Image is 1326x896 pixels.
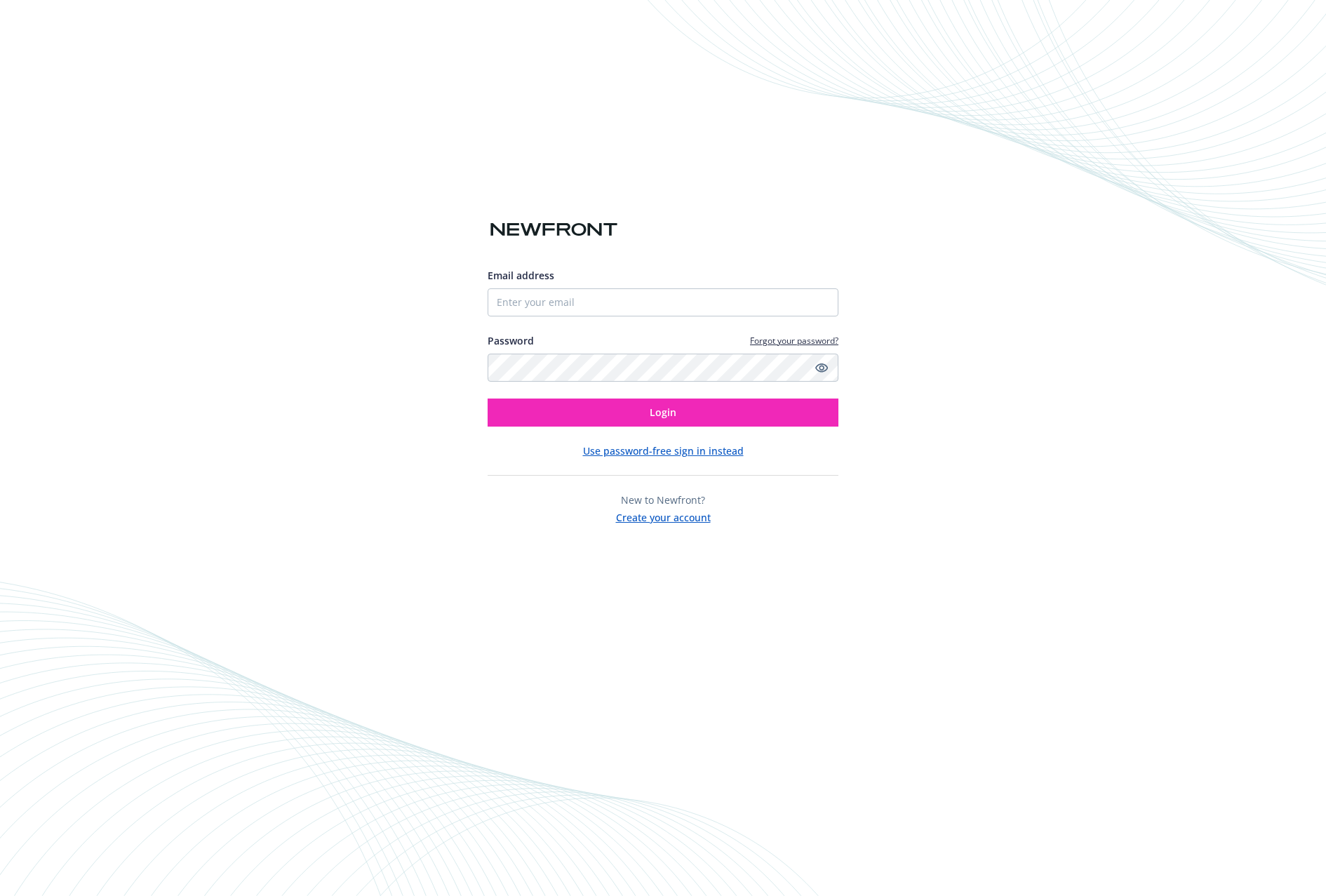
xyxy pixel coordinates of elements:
[488,399,838,427] button: Login
[616,507,711,525] button: Create your account
[488,269,554,282] span: Email address
[488,288,838,316] input: Enter your email
[813,359,830,376] a: Show password
[621,493,705,507] span: New to Newfront?
[750,335,838,347] a: Forgot your password?
[488,354,838,382] input: Enter your password
[488,218,620,242] img: Newfront logo
[583,443,744,458] button: Use password-free sign in instead
[650,406,676,419] span: Login
[488,333,534,348] label: Password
